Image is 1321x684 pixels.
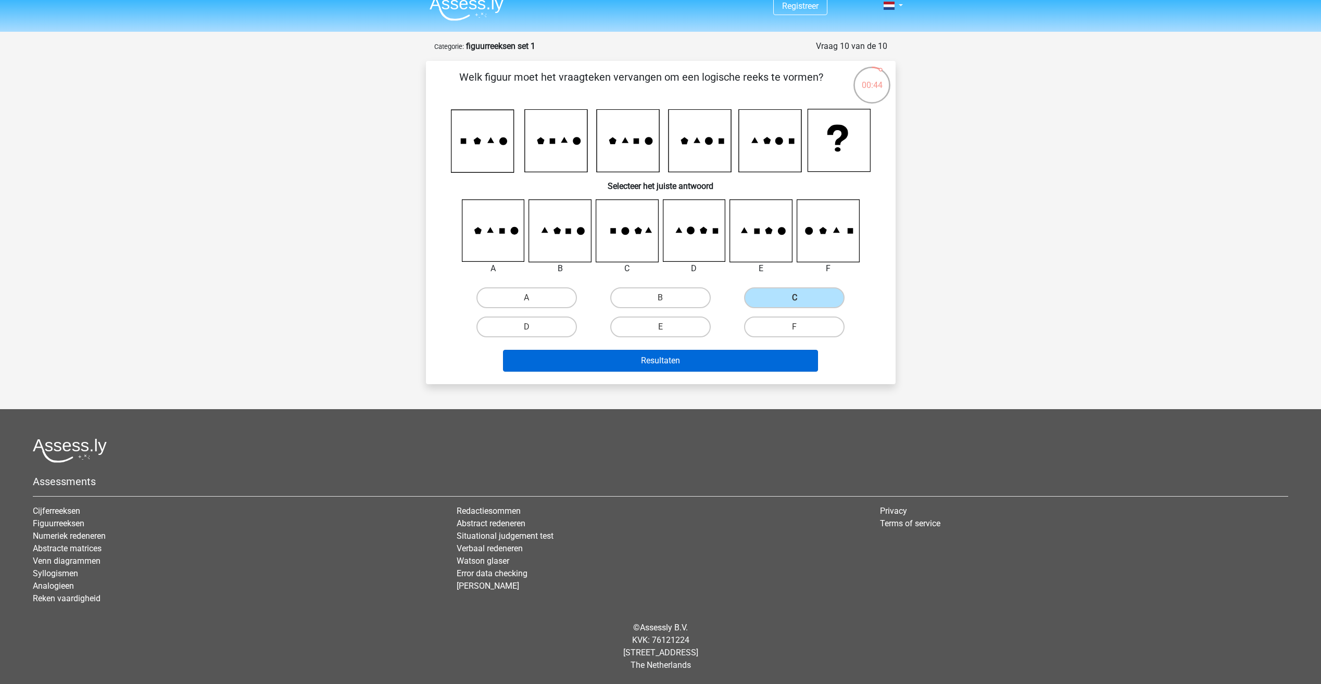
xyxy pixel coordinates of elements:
[503,350,818,372] button: Resultaten
[457,543,523,553] a: Verbaal redeneren
[33,531,106,541] a: Numeriek redeneren
[457,556,509,566] a: Watson glaser
[457,531,553,541] a: Situational judgement test
[466,41,535,51] strong: figuurreeksen set 1
[434,43,464,50] small: Categorie:
[33,556,100,566] a: Venn diagrammen
[640,623,688,632] a: Assessly B.V.
[655,262,734,275] div: D
[588,262,666,275] div: C
[33,543,102,553] a: Abstracte matrices
[852,66,891,92] div: 00:44
[33,506,80,516] a: Cijferreeksen
[457,581,519,591] a: [PERSON_NAME]
[610,316,711,337] label: E
[454,262,533,275] div: A
[25,613,1296,680] div: © KVK: 76121224 [STREET_ADDRESS] The Netherlands
[789,262,867,275] div: F
[744,287,845,308] label: C
[610,287,711,308] label: B
[457,506,521,516] a: Redactiesommen
[476,287,577,308] label: A
[443,173,879,191] h6: Selecteer het juiste antwoord
[33,518,84,528] a: Figuurreeksen
[443,69,840,100] p: Welk figuur moet het vraagteken vervangen om een logische reeks te vormen?
[816,40,887,53] div: Vraag 10 van de 10
[457,568,527,578] a: Error data checking
[476,316,577,337] label: D
[744,316,845,337] label: F
[880,518,940,528] a: Terms of service
[457,518,525,528] a: Abstract redeneren
[33,438,107,463] img: Assessly logo
[33,475,1288,488] h5: Assessments
[33,593,100,603] a: Reken vaardigheid
[521,262,599,275] div: B
[33,568,78,578] a: Syllogismen
[722,262,800,275] div: E
[33,581,74,591] a: Analogieen
[880,506,907,516] a: Privacy
[782,1,819,11] a: Registreer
